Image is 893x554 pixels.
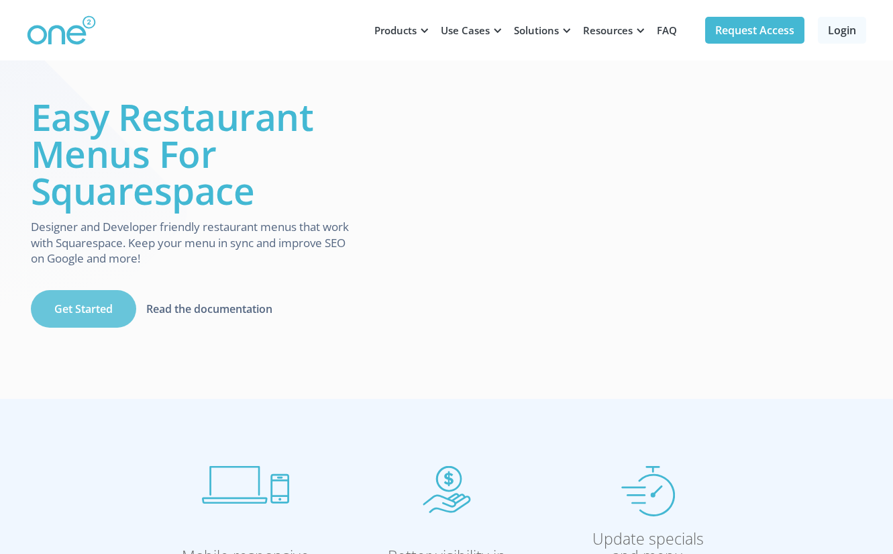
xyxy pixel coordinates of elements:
div: Solutions [514,24,559,37]
div: Resources [583,24,633,37]
h1: Easy Restaurant Menus For Squarespace [31,98,427,209]
div: Use Cases [441,24,490,37]
a: Get Started [31,290,136,328]
a: Request Access [705,17,804,44]
a: FAQ [649,10,685,50]
div: Products [374,24,417,37]
img: One2 Logo [27,15,96,46]
iframe: Wistia, Inc. embed [467,107,843,318]
p: Designer and Developer friendly restaurant menus that work with Squarespace. Keep your menu in sy... [31,219,360,267]
a: Login [818,17,866,44]
a: Read the documentation [146,302,272,316]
